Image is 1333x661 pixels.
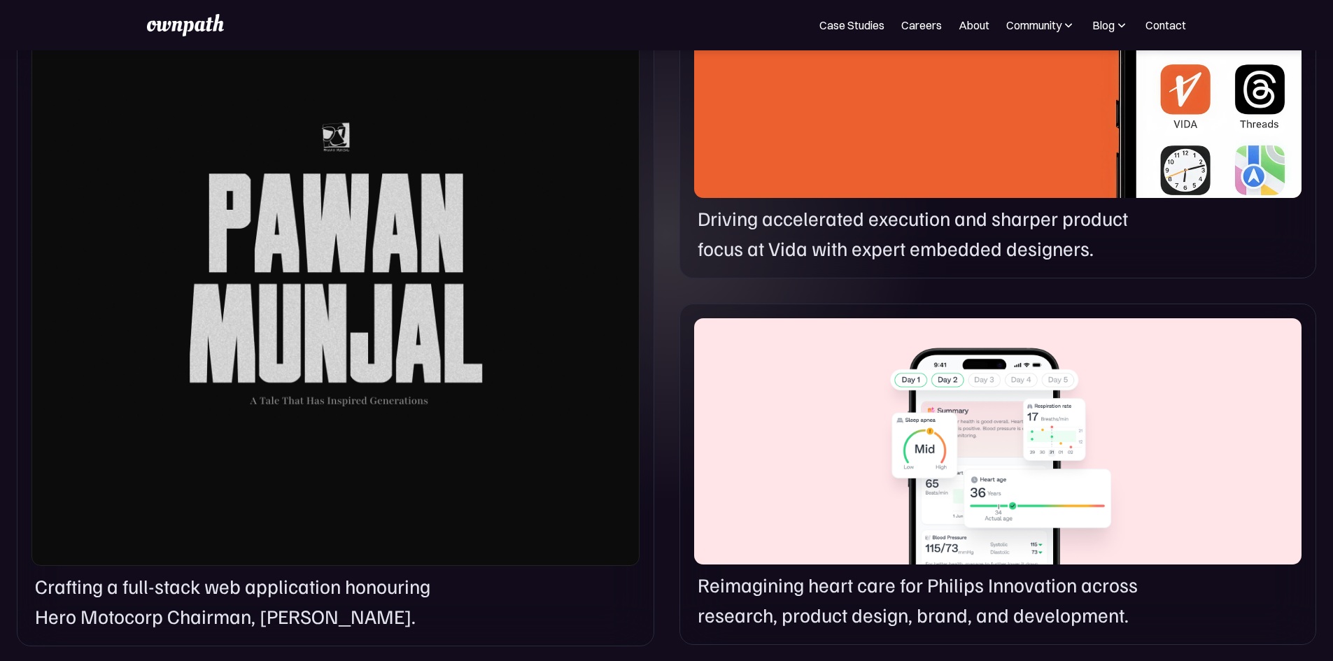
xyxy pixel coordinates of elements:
[35,571,470,632] p: Crafting a full-stack web application honouring Hero Motocorp Chairman, [PERSON_NAME].
[1145,17,1186,34] a: Contact
[698,204,1169,264] p: Driving accelerated execution and sharper product focus at Vida with expert embedded designers.
[819,17,884,34] a: Case Studies
[1006,17,1075,34] div: Community
[1006,17,1062,34] div: Community
[1092,17,1115,34] div: Blog
[959,17,989,34] a: About
[1092,17,1129,34] div: Blog
[901,17,942,34] a: Careers
[698,570,1169,630] p: Reimagining heart care for Philips Innovation across research, product design, brand, and develop...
